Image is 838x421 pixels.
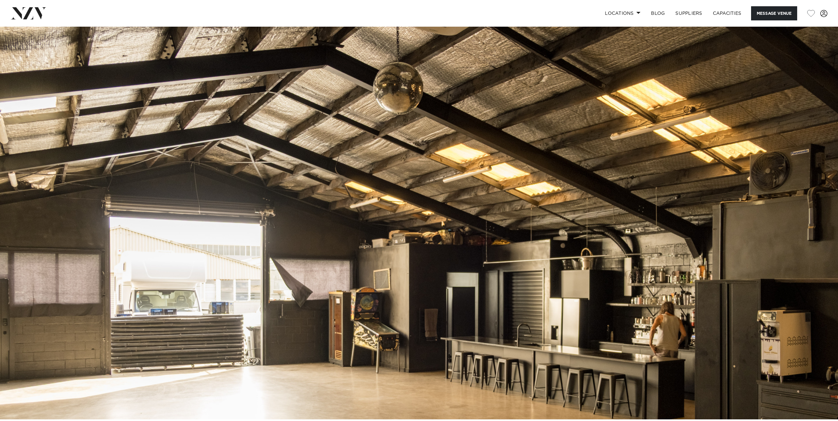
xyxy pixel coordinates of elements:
button: Message Venue [751,6,797,20]
a: BLOG [646,6,670,20]
img: nzv-logo.png [11,7,46,19]
a: Locations [600,6,646,20]
a: SUPPLIERS [670,6,707,20]
a: Capacities [708,6,747,20]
